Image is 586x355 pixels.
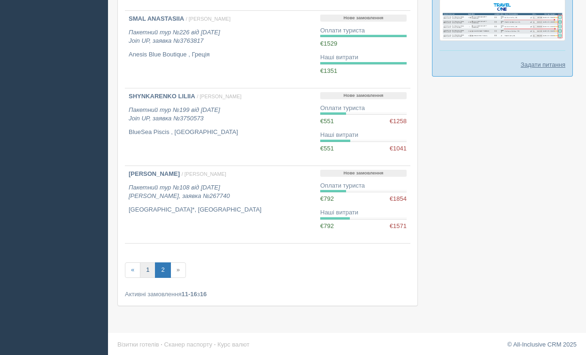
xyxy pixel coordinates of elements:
[129,29,220,45] i: Пакетний тур №226 від [DATE] Join UP, заявка №3763817
[140,262,155,278] a: 1
[521,60,565,69] a: Задати питання
[170,262,186,278] span: »
[200,291,207,298] b: 16
[320,53,407,62] div: Наші витрати
[155,262,170,278] a: 2
[129,50,313,59] p: Anesis Blue Boutique , Греція
[320,92,407,99] p: Нове замовлення
[125,290,410,299] div: Активні замовлення з
[320,195,334,202] span: €792
[197,94,241,99] span: / [PERSON_NAME]
[182,171,226,177] span: / [PERSON_NAME]
[320,170,407,177] p: Нове замовлення
[217,341,249,348] a: Курс валют
[161,341,162,348] span: ·
[182,291,197,298] b: 11-16
[320,67,337,74] span: €1351
[129,15,184,22] b: SMAL ANASTASIIA
[390,222,407,231] span: €1571
[320,131,407,140] div: Наші витрати
[320,26,407,35] div: Оплати туриста
[390,144,407,153] span: €1041
[320,15,407,22] p: Нове замовлення
[117,341,159,348] a: Візитки готелів
[125,262,140,278] a: «
[186,16,231,22] span: / [PERSON_NAME]
[125,88,316,166] a: SHYNKARENKO LILIIA / [PERSON_NAME] Пакетний тур №199 від [DATE]Join UP, заявка №3750573 BlueSea P...
[320,104,407,113] div: Оплати туриста
[390,195,407,204] span: €1854
[129,128,313,137] p: BlueSea Piscis , [GEOGRAPHIC_DATA]
[125,11,316,88] a: SMAL ANASTASIIA / [PERSON_NAME] Пакетний тур №226 від [DATE]Join UP, заявка №3763817 Anesis Blue ...
[320,118,334,125] span: €551
[129,106,220,122] i: Пакетний тур №199 від [DATE] Join UP, заявка №3750573
[214,341,216,348] span: ·
[129,93,195,100] b: SHYNKARENKO LILIIA
[320,181,407,190] div: Оплати туриста
[129,184,230,200] i: Пакетний тур №108 від [DATE] [PERSON_NAME], заявка №267740
[129,205,313,214] p: [GEOGRAPHIC_DATA]*, [GEOGRAPHIC_DATA]
[129,170,180,177] b: [PERSON_NAME]
[164,341,212,348] a: Сканер паспорту
[320,40,337,47] span: €1529
[320,208,407,217] div: Наші витрати
[390,117,407,126] span: €1258
[320,145,334,152] span: €551
[320,222,334,229] span: €792
[507,341,577,348] a: © All-Inclusive CRM 2025
[125,166,316,243] a: [PERSON_NAME] / [PERSON_NAME] Пакетний тур №108 від [DATE][PERSON_NAME], заявка №267740 [GEOGRAPH...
